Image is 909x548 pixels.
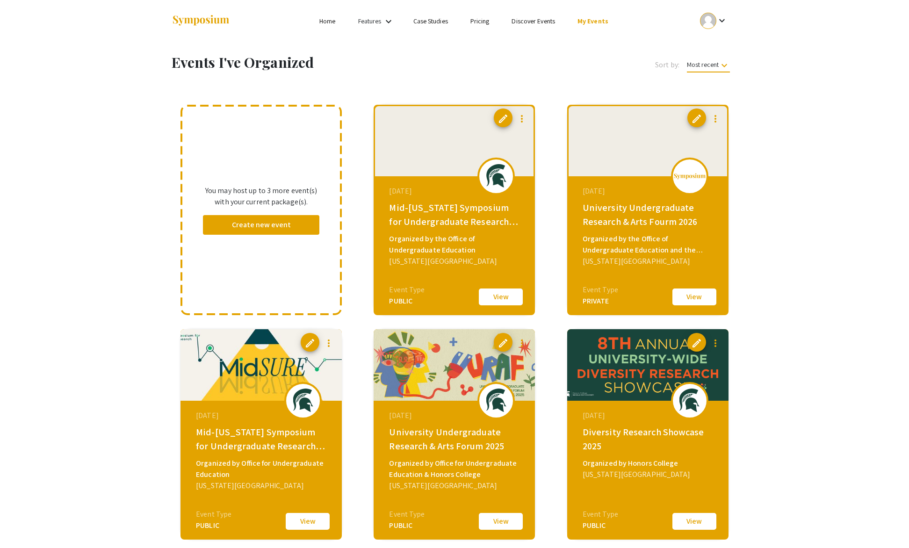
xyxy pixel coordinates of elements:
[389,509,425,520] div: Event Type
[710,113,721,124] mat-icon: more_vert
[567,329,729,401] img: drs2025_eventCoverPhoto_fcc547__thumb.png
[494,333,512,352] button: edit
[583,256,715,267] div: [US_STATE][GEOGRAPHIC_DATA]
[710,338,721,349] mat-icon: more_vert
[389,201,522,229] div: Mid-[US_STATE] Symposium for Undergraduate Research Experiences 2026
[196,520,231,531] div: PUBLIC
[583,520,618,531] div: PUBLIC
[583,296,618,307] div: PRIVATE
[196,458,329,480] div: Organized by Office for Undergraduate Education
[383,16,394,27] mat-icon: Expand Features list
[323,338,334,349] mat-icon: more_vert
[180,329,342,401] img: mid-sure2025_eventCoverPhoto_86d1f7__thumb.jpg
[691,113,702,124] span: edit
[679,56,737,73] button: Most recent
[319,17,335,25] a: Home
[289,389,317,412] img: mid-sure2025_eventLogo_0964b9_.png
[498,338,509,349] span: edit
[498,113,509,124] span: edit
[196,425,329,453] div: Mid-[US_STATE] Symposium for Undergraduate Research Experiences 2025
[716,15,728,26] mat-icon: Expand account dropdown
[389,425,522,453] div: University Undergraduate Research & Arts Forum 2025
[389,480,522,491] div: [US_STATE][GEOGRAPHIC_DATA]
[172,54,496,71] h1: Events I've Organized
[671,512,718,531] button: View
[673,173,706,180] img: logo_v2.png
[389,410,522,421] div: [DATE]
[687,108,706,127] button: edit
[301,333,319,352] button: edit
[304,338,316,349] span: edit
[494,108,512,127] button: edit
[172,14,230,27] img: Symposium by ForagerOne
[583,469,715,480] div: [US_STATE][GEOGRAPHIC_DATA]
[389,256,522,267] div: [US_STATE][GEOGRAPHIC_DATA]
[671,287,718,307] button: View
[577,17,608,25] a: My Events
[583,284,618,296] div: Event Type
[389,186,522,197] div: [DATE]
[687,60,730,72] span: Most recent
[583,425,715,453] div: Diversity Research Showcase 2025
[374,329,535,401] img: uuraf2025_eventCoverPhoto_bfd7c5__thumb.jpg
[196,509,231,520] div: Event Type
[389,284,425,296] div: Event Type
[389,458,522,480] div: Organized by Office for Undergraduate Education & Honors College
[413,17,448,25] a: Case Studies
[284,512,331,531] button: View
[389,233,522,256] div: Organized by the Office of Undergraduate Education
[583,458,715,469] div: Organized by Honors College
[583,186,715,197] div: [DATE]
[687,333,706,352] button: edit
[477,287,524,307] button: View
[196,410,329,421] div: [DATE]
[655,59,679,71] span: Sort by:
[691,338,702,349] span: edit
[512,17,555,25] a: Discover Events
[203,215,319,235] button: Create new event
[676,389,704,412] img: drs2025_eventLogo_971203_.png
[477,512,524,531] button: View
[358,17,382,25] a: Features
[583,509,618,520] div: Event Type
[389,296,425,307] div: PUBLIC
[719,60,730,71] mat-icon: keyboard_arrow_down
[516,113,527,124] mat-icon: more_vert
[583,201,715,229] div: University Undergraduate Research & Arts Fourm 2026
[583,410,715,421] div: [DATE]
[516,338,527,349] mat-icon: more_vert
[470,17,490,25] a: Pricing
[482,164,510,187] img: midsure2026_eventLogo_4cf4f7_.png
[7,506,40,541] iframe: Chat
[389,520,425,531] div: PUBLIC
[196,480,329,491] div: [US_STATE][GEOGRAPHIC_DATA]
[690,10,737,31] button: Expand account dropdown
[203,185,319,208] p: You may host up to 3 more event(s) with your current package(s).
[482,389,510,412] img: uuraf2025_eventLogo_bdc06e_.png
[583,233,715,256] div: Organized by the Office of Undergraduate Education and the [GEOGRAPHIC_DATA]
